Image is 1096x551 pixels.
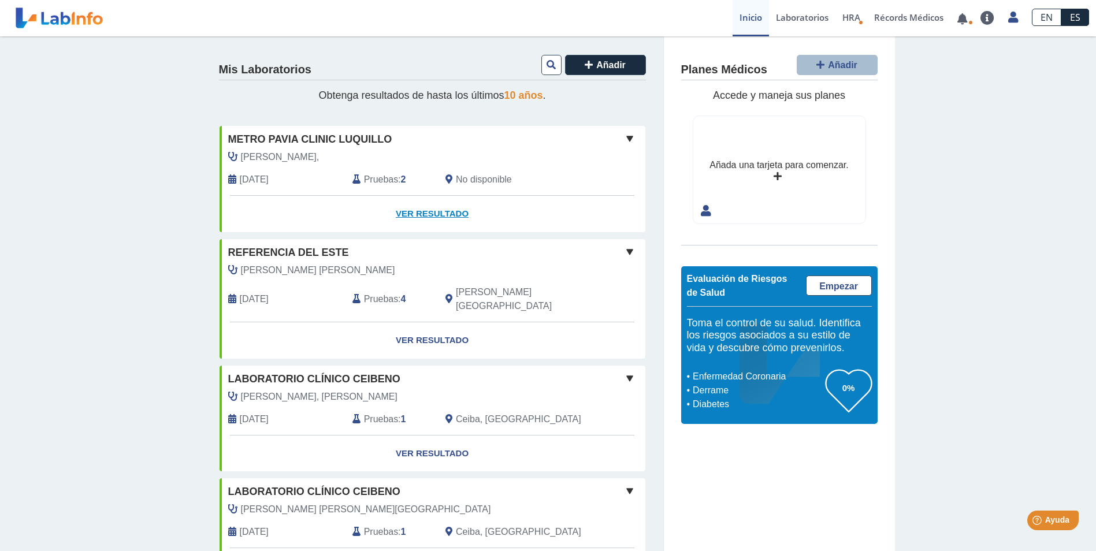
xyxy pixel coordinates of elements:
span: Laboratorio Clínico Ceibeno [228,484,400,500]
div: Añada una tarjeta para comenzar. [709,158,848,172]
h3: 0% [826,381,872,395]
button: Añadir [565,55,646,75]
span: Accede y maneja sus planes [713,90,845,101]
span: Rodriguez Santiago, Sulimar [241,390,397,404]
span: No disponible [456,173,512,187]
b: 4 [401,294,406,304]
h4: Mis Laboratorios [219,63,311,77]
div: : [344,285,437,313]
span: 2025-08-28 [240,173,269,187]
span: Ceiba, PR [456,525,581,539]
span: 2024-05-01 [240,292,269,306]
a: Ver Resultado [220,435,645,472]
li: Derrame [690,384,826,397]
b: 2 [401,174,406,184]
a: Ver Resultado [220,322,645,359]
span: Vazquez Melendez, Juan [241,263,395,277]
li: Diabetes [690,397,826,411]
span: Pruebas [364,173,398,187]
a: Empezar [806,275,872,296]
span: Ceiba, PR [456,412,581,426]
span: Pruebas [364,525,398,539]
span: Fajardo, PR [456,285,584,313]
span: 2022-02-17 [240,412,269,426]
b: 1 [401,527,406,537]
h5: Toma el control de su salud. Identifica los riesgos asociados a su estilo de vida y descubre cómo... [687,317,872,355]
a: Ver Resultado [220,196,645,232]
span: Referencia del Este [228,245,349,260]
span: Pruebas [364,292,398,306]
span: Velez Arteaga, [241,150,319,164]
span: HRA [842,12,860,23]
span: Añadir [596,60,626,70]
span: Pruebas [364,412,398,426]
span: 2022-01-19 [240,525,269,539]
span: Empezar [819,281,858,291]
button: Añadir [797,55,878,75]
span: Laboratorio Clínico Ceibeno [228,371,400,387]
span: Metro Pavia Clinic Luquillo [228,132,392,147]
a: ES [1061,9,1089,26]
b: 1 [401,414,406,424]
div: : [344,525,437,539]
div: : [344,412,437,426]
span: Añadir [828,60,857,70]
a: EN [1032,9,1061,26]
span: Obtenga resultados de hasta los últimos . [318,90,545,101]
span: Cruz Berrios, Carissa [241,502,491,516]
iframe: Help widget launcher [993,506,1083,538]
span: 10 años [504,90,543,101]
li: Enfermedad Coronaria [690,370,826,384]
div: : [344,173,437,187]
span: Evaluación de Riesgos de Salud [687,274,787,297]
h4: Planes Médicos [681,63,767,77]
